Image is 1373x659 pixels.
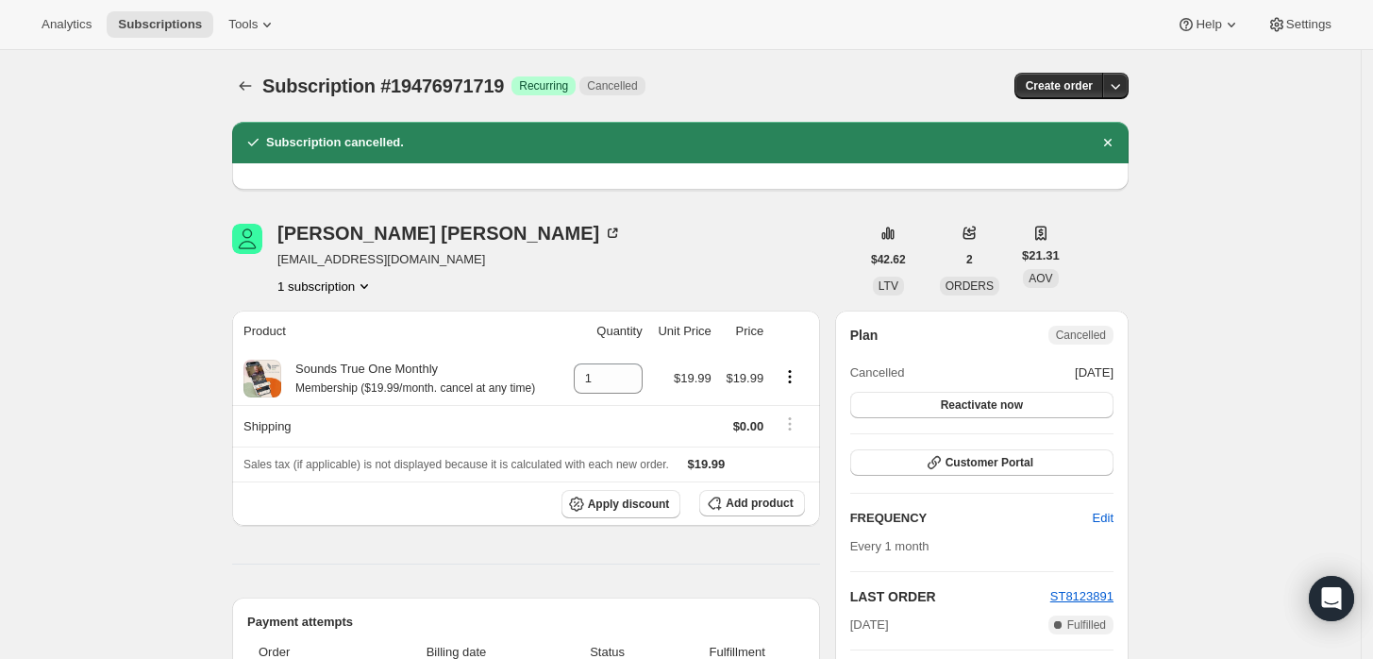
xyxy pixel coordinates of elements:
th: Product [232,311,562,352]
h2: Subscription cancelled. [266,133,404,152]
span: Fulfilled [1067,617,1106,633]
h2: FREQUENCY [850,509,1093,528]
button: Subscriptions [232,73,259,99]
span: AOV [1029,272,1052,285]
button: Dismiss notification [1095,129,1121,156]
div: Open Intercom Messenger [1309,576,1354,621]
button: $42.62 [860,246,917,273]
span: Customer Portal [946,455,1033,470]
span: Tools [228,17,258,32]
button: Shipping actions [775,414,805,434]
span: LTV [879,279,898,293]
th: Unit Price [648,311,717,352]
button: Product actions [277,277,374,296]
span: Cancelled [1056,328,1106,343]
span: 2 [966,252,973,267]
img: product img [243,360,281,397]
button: Help [1165,11,1251,38]
button: Apply discount [561,490,681,518]
a: ST8123891 [1050,589,1113,603]
span: Settings [1286,17,1331,32]
span: Sales tax (if applicable) is not displayed because it is calculated with each new order. [243,458,669,471]
button: Reactivate now [850,392,1113,418]
span: $42.62 [871,252,906,267]
small: Membership ($19.99/month. cancel at any time) [295,381,535,395]
button: Edit [1081,503,1125,533]
span: Subscriptions [118,17,202,32]
div: [PERSON_NAME] [PERSON_NAME] [277,224,622,243]
span: Add product [726,496,793,511]
span: Help [1196,17,1221,32]
th: Shipping [232,405,562,447]
button: Analytics [30,11,103,38]
span: $19.99 [726,371,763,385]
span: Reactivate now [941,397,1023,413]
button: Tools [217,11,288,38]
div: Sounds True One Monthly [281,360,535,397]
span: Recurring [519,78,568,93]
span: [EMAIL_ADDRESS][DOMAIN_NAME] [277,250,622,269]
button: Product actions [775,366,805,387]
button: Add product [699,490,804,516]
th: Price [717,311,769,352]
span: $19.99 [688,457,726,471]
span: Create order [1026,78,1093,93]
button: ST8123891 [1050,587,1113,606]
h2: Plan [850,326,879,345]
span: ORDERS [946,279,994,293]
h2: LAST ORDER [850,587,1050,606]
span: Beth Bauer [232,224,262,254]
h2: Payment attempts [247,613,805,632]
th: Quantity [562,311,648,352]
span: Subscription #19476971719 [262,76,504,96]
span: Cancelled [850,363,905,382]
span: Edit [1093,509,1113,528]
span: Apply discount [588,497,670,512]
span: Every 1 month [850,539,929,553]
span: [DATE] [1075,363,1113,382]
span: $21.31 [1022,246,1060,265]
button: Settings [1256,11,1343,38]
button: Subscriptions [107,11,213,38]
span: Cancelled [587,78,637,93]
button: Create order [1014,73,1104,99]
span: [DATE] [850,616,889,634]
span: $0.00 [733,419,764,433]
span: $19.99 [674,371,712,385]
button: 2 [955,246,984,273]
span: Analytics [42,17,92,32]
button: Customer Portal [850,449,1113,476]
